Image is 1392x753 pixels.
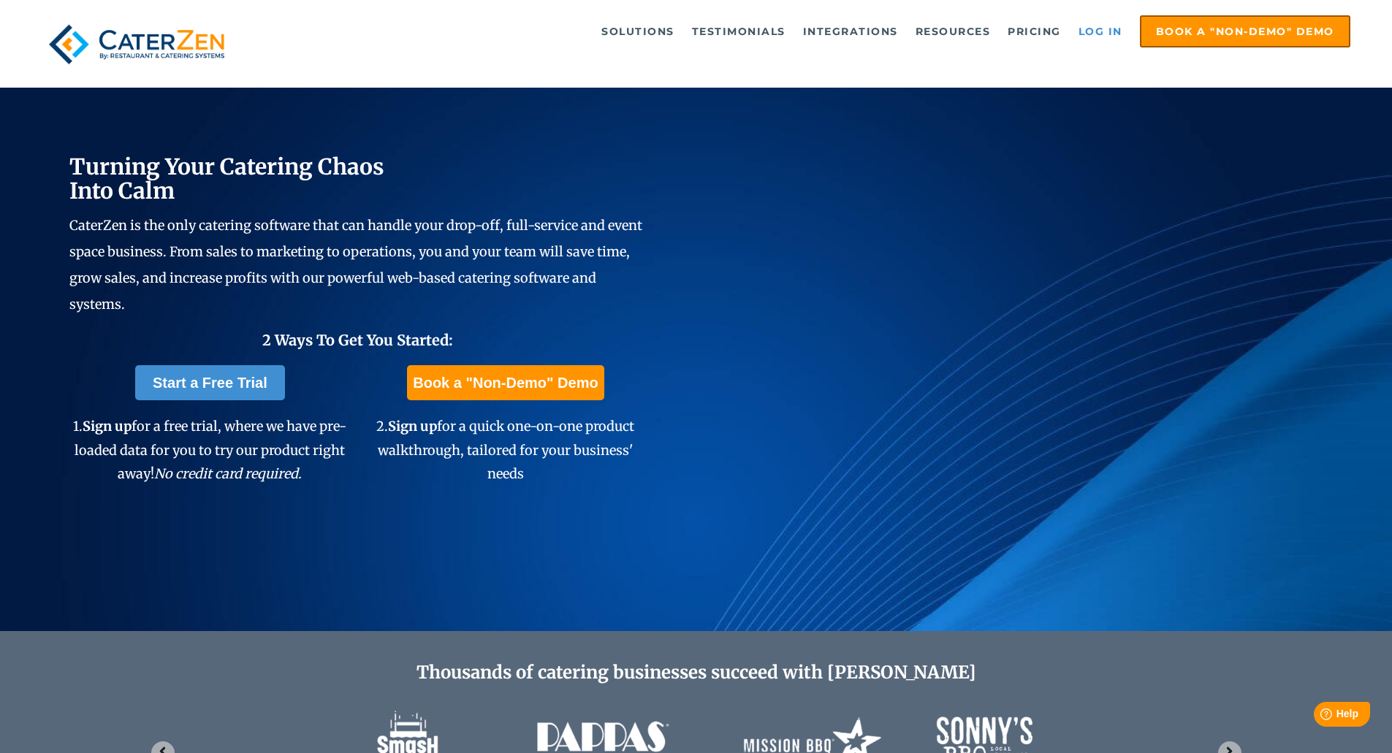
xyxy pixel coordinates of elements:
span: CaterZen is the only catering software that can handle your drop-off, full-service and event spac... [69,217,642,313]
div: Navigation Menu [265,15,1350,47]
a: Testimonials [685,17,793,46]
span: 1. for a free trial, where we have pre-loaded data for you to try our product right away! [73,418,346,482]
a: Solutions [594,17,682,46]
a: Pricing [1000,17,1068,46]
a: Book a "Non-Demo" Demo [1140,15,1350,47]
img: caterzen [42,15,232,73]
em: No credit card required. [154,465,302,482]
span: Sign up [83,418,132,435]
span: Sign up [388,418,437,435]
iframe: Help widget launcher [1262,696,1376,737]
span: 2. for a quick one-on-one product walkthrough, tailored for your business' needs [376,418,634,482]
a: Log in [1071,17,1130,46]
span: 2 Ways To Get You Started: [262,331,453,349]
a: Integrations [796,17,905,46]
a: Resources [908,17,998,46]
a: Start a Free Trial [135,365,285,400]
h2: Thousands of catering businesses succeed with [PERSON_NAME] [140,662,1253,684]
a: Book a "Non-Demo" Demo [407,365,604,400]
span: Turning Your Catering Chaos Into Calm [69,153,384,205]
